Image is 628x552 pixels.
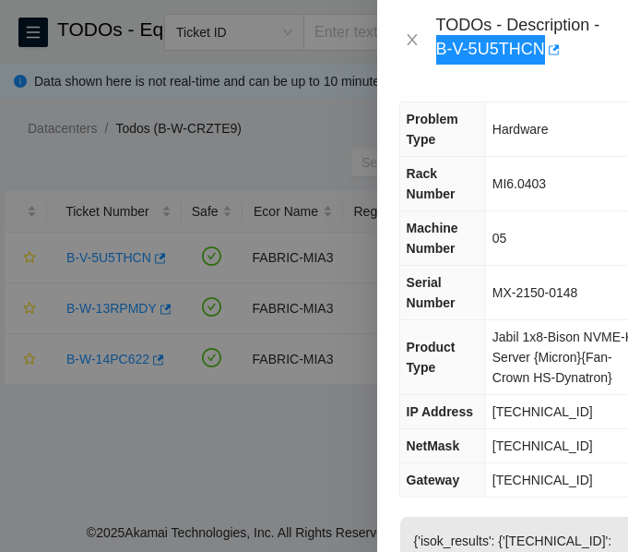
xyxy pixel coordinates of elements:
[405,32,420,47] span: close
[399,31,425,49] button: Close
[492,176,546,191] span: MI6.0403
[492,404,593,419] span: [TECHNICAL_ID]
[407,340,456,375] span: Product Type
[407,112,458,147] span: Problem Type
[492,231,507,246] span: 05
[407,166,456,201] span: Rack Number
[492,438,593,453] span: [TECHNICAL_ID]
[492,285,578,300] span: MX-2150-0148
[407,404,473,419] span: IP Address
[407,221,458,256] span: Machine Number
[407,438,460,453] span: NetMask
[436,15,606,65] div: TODOs - Description - B-V-5U5THCN
[492,473,593,487] span: [TECHNICAL_ID]
[407,275,456,310] span: Serial Number
[407,473,460,487] span: Gateway
[492,122,549,137] span: Hardware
